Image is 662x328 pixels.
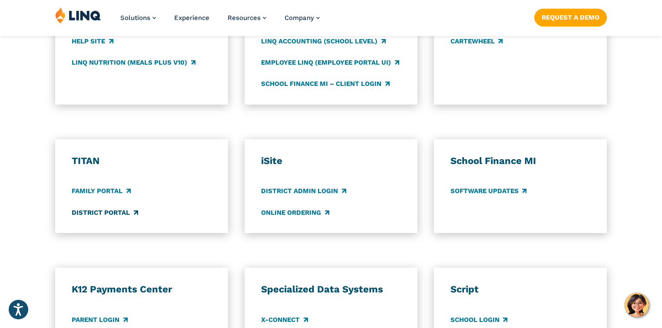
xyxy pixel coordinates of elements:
a: Company [285,14,320,22]
h3: K12 Payments Center [72,283,212,295]
a: School Login [450,315,507,325]
h3: School Finance MI [450,155,590,167]
h3: Specialized Data Systems [261,283,401,295]
h3: TITAN [72,155,212,167]
a: CARTEWHEEL [450,36,503,46]
a: Family Portal [72,187,130,196]
h3: iSite [261,155,401,167]
a: Help Site [72,36,113,46]
a: Solutions [120,14,156,22]
a: District Admin Login [261,187,346,196]
a: LINQ Accounting (school level) [261,36,385,46]
a: Parent Login [72,315,127,325]
span: Company [285,14,314,22]
a: X-Connect [261,315,308,325]
a: Resources [228,14,266,22]
a: Request a Demo [534,9,607,26]
a: Online Ordering [261,208,329,217]
a: Experience [174,14,209,22]
a: Employee LINQ (Employee Portal UI) [261,58,399,67]
span: Resources [228,14,261,22]
a: Software Updates [450,187,526,196]
a: District Portal [72,208,138,217]
a: LINQ Nutrition (Meals Plus v10) [72,58,195,67]
h3: Script [450,283,590,295]
a: School Finance MI – Client Login [261,79,389,89]
button: Hello, have a question? Let’s chat. [625,293,649,317]
nav: Primary Navigation [120,7,320,36]
nav: Button Navigation [534,7,607,26]
span: Solutions [120,14,150,22]
img: LINQ | K‑12 Software [55,7,101,23]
